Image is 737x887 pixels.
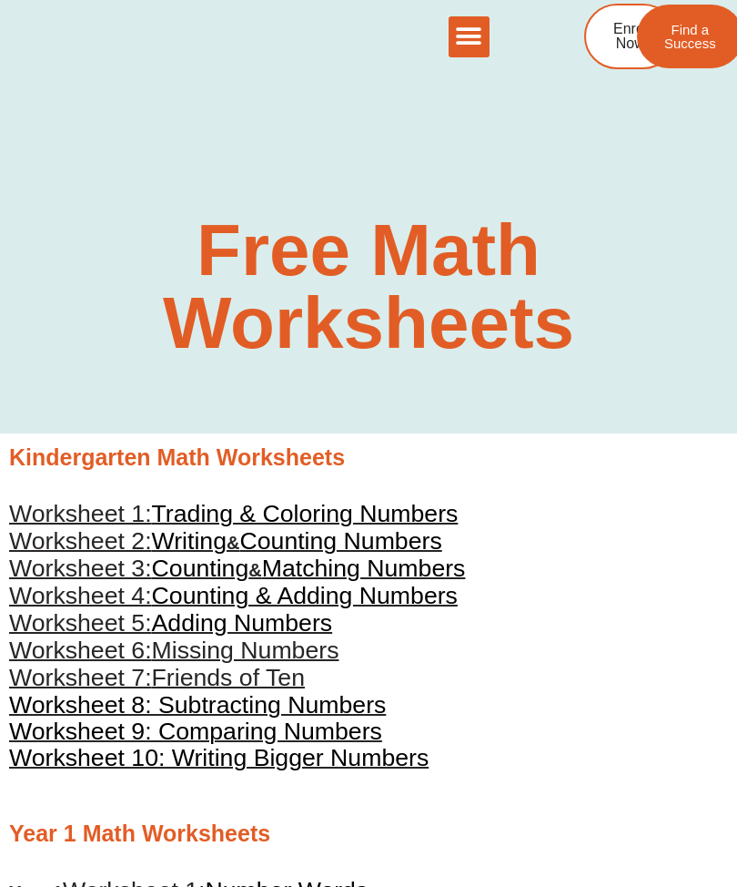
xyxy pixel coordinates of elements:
a: Worksheet 5:Adding Numbers [9,615,332,635]
span: Worksheet 9: Comparing Numbers [9,718,382,745]
span: Find a Success [664,23,716,50]
a: Worksheet 10: Writing Bigger Numbers [9,749,429,770]
h2: Free Math Worksheets [37,214,701,360]
span: Counting [152,555,249,582]
span: Worksheet 8: Subtracting Numbers [9,691,386,719]
span: Matching Numbers [262,555,466,582]
span: Writing [152,527,227,555]
a: Worksheet 3:Counting&Matching Numbers [9,560,465,580]
span: Trading & Coloring Numbers [152,500,459,527]
span: Worksheet 5: [9,609,152,637]
span: Adding Numbers [152,609,333,637]
a: Worksheet 8: Subtracting Numbers [9,697,386,717]
a: Worksheet 1:Trading & Coloring Numbers [9,505,458,525]
span: Counting & Adding Numbers [152,582,458,609]
span: Worksheet 2: [9,527,152,555]
span: Worksheet 3: [9,555,152,582]
span: Enrol Now [613,22,647,51]
span: Worksheet 6: [9,637,152,664]
span: Friends of Ten [152,664,305,691]
a: Worksheet 6:Missing Numbers [9,642,338,662]
span: Worksheet 1: [9,500,152,527]
span: Missing Numbers [152,637,339,664]
div: Menu Toggle [449,16,490,57]
span: Worksheet 10: Writing Bigger Numbers [9,744,429,771]
span: Worksheet 4: [9,582,152,609]
a: Worksheet 9: Comparing Numbers [9,723,382,743]
a: Worksheet 4:Counting & Adding Numbers [9,587,458,607]
h2: Year 1 Math Worksheets [9,819,728,849]
span: Worksheet 7: [9,664,152,691]
a: Enrol Now [584,4,676,69]
span: Counting Numbers [239,527,441,555]
a: Worksheet 7:Friends of Ten [9,669,305,689]
h2: Kindergarten Math Worksheets [9,443,728,473]
a: Worksheet 2:Writing&Counting Numbers [9,533,442,553]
